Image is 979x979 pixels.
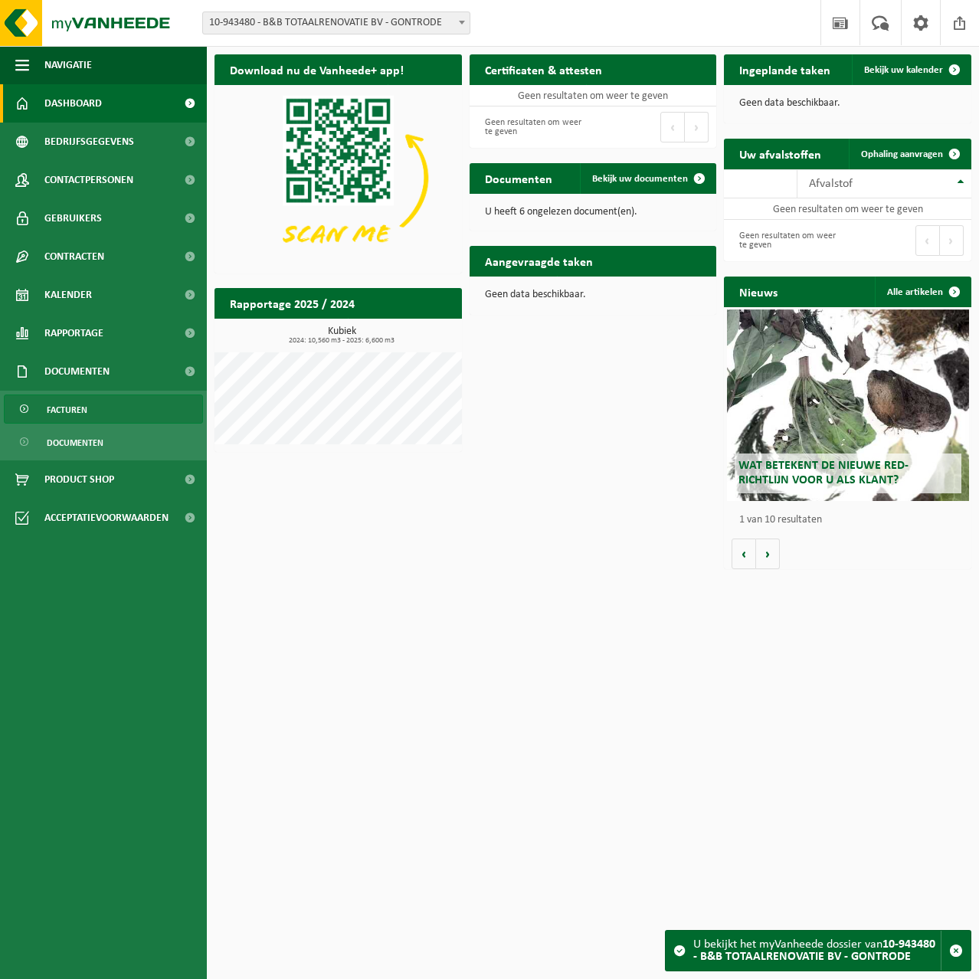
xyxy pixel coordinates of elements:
span: Contracten [44,237,104,276]
button: Previous [915,225,940,256]
span: Navigatie [44,46,92,84]
h2: Download nu de Vanheede+ app! [214,54,419,84]
button: Previous [660,112,685,142]
span: Bedrijfsgegevens [44,123,134,161]
span: Facturen [47,395,87,424]
a: Bekijk uw kalender [852,54,970,85]
span: 10-943480 - B&B TOTAALRENOVATIE BV - GONTRODE [202,11,470,34]
td: Geen resultaten om weer te geven [724,198,971,220]
h2: Uw afvalstoffen [724,139,837,169]
span: Kalender [44,276,92,314]
a: Documenten [4,427,203,457]
span: Afvalstof [809,178,853,190]
span: 2024: 10,560 m3 - 2025: 6,600 m3 [222,337,462,345]
span: Gebruikers [44,199,102,237]
span: Product Shop [44,460,114,499]
button: Next [685,112,709,142]
span: Bekijk uw kalender [864,65,943,75]
h2: Rapportage 2025 / 2024 [214,288,370,318]
span: Documenten [47,428,103,457]
span: Bekijk uw documenten [592,174,688,184]
p: 1 van 10 resultaten [739,515,964,526]
div: Geen resultaten om weer te geven [732,224,840,257]
div: U bekijkt het myVanheede dossier van [693,931,941,971]
div: Geen resultaten om weer te geven [477,110,585,144]
h2: Aangevraagde taken [470,246,608,276]
span: Acceptatievoorwaarden [44,499,169,537]
a: Alle artikelen [875,277,970,307]
span: Documenten [44,352,110,391]
a: Ophaling aanvragen [849,139,970,169]
button: Volgende [756,539,780,569]
a: Wat betekent de nieuwe RED-richtlijn voor u als klant? [727,309,969,501]
h2: Ingeplande taken [724,54,846,84]
p: Geen data beschikbaar. [485,290,702,300]
span: 10-943480 - B&B TOTAALRENOVATIE BV - GONTRODE [203,12,470,34]
span: Wat betekent de nieuwe RED-richtlijn voor u als klant? [738,460,909,486]
td: Geen resultaten om weer te geven [470,85,717,106]
span: Ophaling aanvragen [861,149,943,159]
button: Next [940,225,964,256]
img: Download de VHEPlus App [214,85,462,270]
p: Geen data beschikbaar. [739,98,956,109]
h2: Documenten [470,163,568,193]
span: Contactpersonen [44,161,133,199]
h2: Certificaten & attesten [470,54,617,84]
a: Facturen [4,395,203,424]
h3: Kubiek [222,326,462,345]
p: U heeft 6 ongelezen document(en). [485,207,702,218]
span: Rapportage [44,314,103,352]
a: Bekijk rapportage [348,318,460,349]
button: Vorige [732,539,756,569]
strong: 10-943480 - B&B TOTAALRENOVATIE BV - GONTRODE [693,938,935,963]
a: Bekijk uw documenten [580,163,715,194]
span: Dashboard [44,84,102,123]
h2: Nieuws [724,277,793,306]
